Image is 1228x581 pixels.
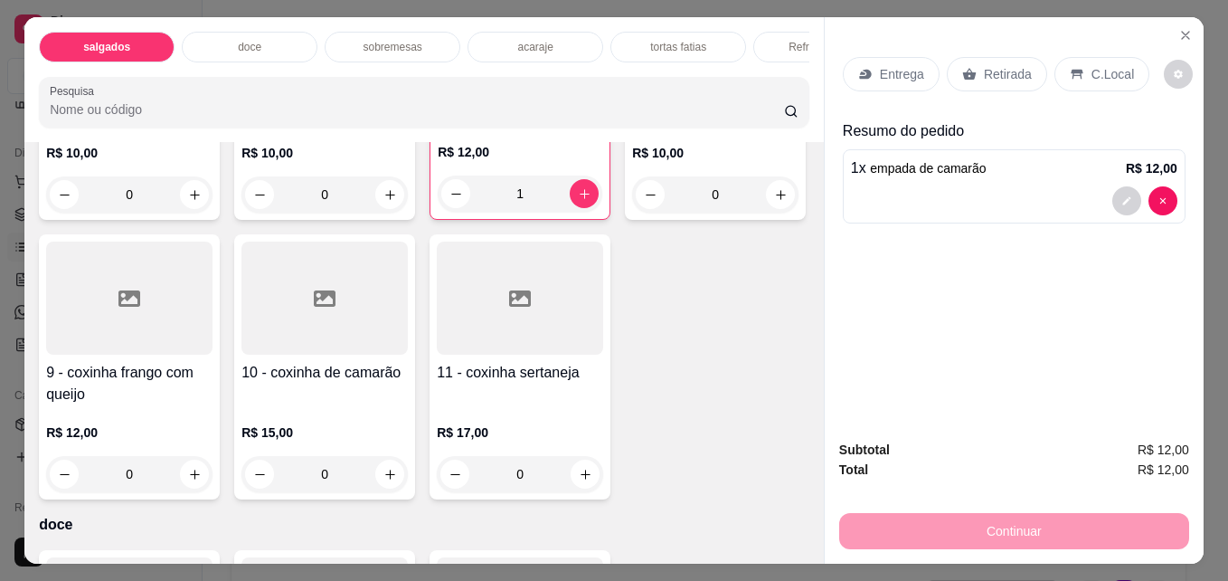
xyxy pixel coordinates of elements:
[789,40,854,54] p: Refrigerantes
[839,462,868,477] strong: Total
[375,460,404,489] button: increase-product-quantity
[1138,460,1189,480] span: R$ 12,00
[1112,186,1141,215] button: decrease-product-quantity
[241,424,408,442] p: R$ 15,00
[437,362,603,384] h4: 11 - coxinha sertaneja
[441,179,470,208] button: decrease-product-quantity
[46,362,213,405] h4: 9 - coxinha frango com queijo
[241,144,408,162] p: R$ 10,00
[571,460,600,489] button: increase-product-quantity
[766,180,795,209] button: increase-product-quantity
[46,424,213,442] p: R$ 12,00
[363,40,421,54] p: sobremesas
[50,83,100,99] label: Pesquisa
[437,424,603,442] p: R$ 17,00
[632,144,798,162] p: R$ 10,00
[1091,65,1134,83] p: C.Local
[180,180,209,209] button: increase-product-quantity
[1126,159,1177,177] p: R$ 12,00
[46,144,213,162] p: R$ 10,00
[1164,60,1193,89] button: decrease-product-quantity
[1148,186,1177,215] button: decrease-product-quantity
[650,40,706,54] p: tortas fatias
[438,143,602,161] p: R$ 12,00
[517,40,553,54] p: acaraje
[245,460,274,489] button: decrease-product-quantity
[39,514,809,536] p: doce
[851,157,987,179] p: 1 x
[375,180,404,209] button: increase-product-quantity
[636,180,665,209] button: decrease-product-quantity
[843,120,1185,142] p: Resumo do pedido
[180,460,209,489] button: increase-product-quantity
[880,65,924,83] p: Entrega
[1138,440,1189,460] span: R$ 12,00
[870,161,986,176] span: empada de camarão
[984,65,1032,83] p: Retirada
[839,443,890,457] strong: Subtotal
[1171,21,1200,50] button: Close
[83,40,130,54] p: salgados
[50,460,79,489] button: decrease-product-quantity
[570,179,599,208] button: increase-product-quantity
[440,460,469,489] button: decrease-product-quantity
[238,40,261,54] p: doce
[50,100,784,119] input: Pesquisa
[50,180,79,209] button: decrease-product-quantity
[241,362,408,384] h4: 10 - coxinha de camarão
[245,180,274,209] button: decrease-product-quantity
